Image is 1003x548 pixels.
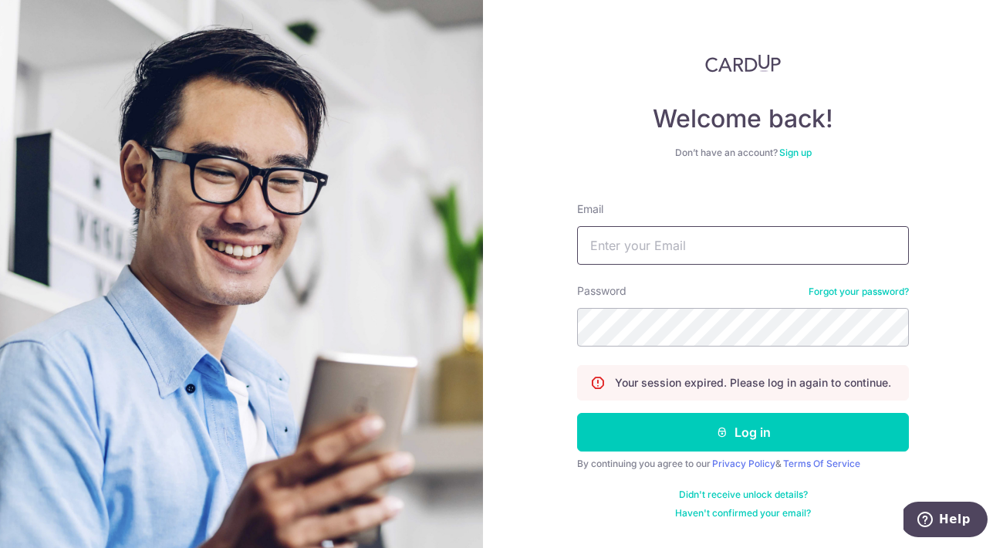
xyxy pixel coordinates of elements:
[712,458,775,469] a: Privacy Policy
[577,103,909,134] h4: Welcome back!
[577,201,603,217] label: Email
[577,283,626,299] label: Password
[615,375,891,391] p: Your session expired. Please log in again to continue.
[705,54,781,73] img: CardUp Logo
[809,286,909,298] a: Forgot your password?
[783,458,860,469] a: Terms Of Service
[577,147,909,159] div: Don’t have an account?
[577,413,909,452] button: Log in
[577,226,909,265] input: Enter your Email
[577,458,909,470] div: By continuing you agree to our &
[679,489,808,501] a: Didn't receive unlock details?
[903,502,988,540] iframe: Opens a widget where you can find more information
[779,147,812,158] a: Sign up
[675,507,811,519] a: Haven't confirmed your email?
